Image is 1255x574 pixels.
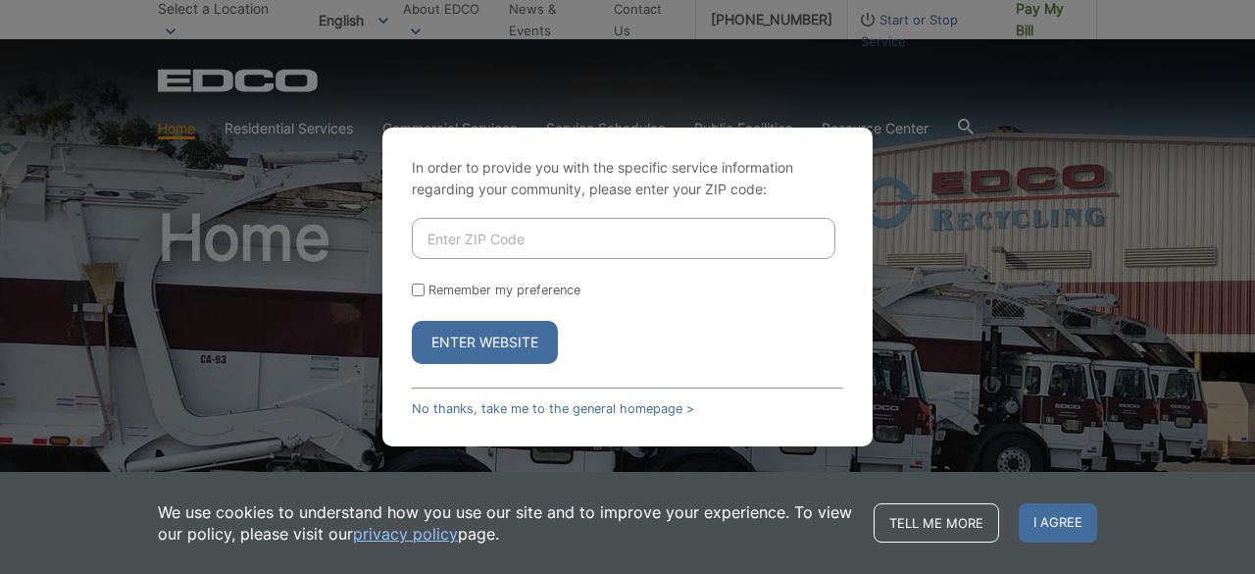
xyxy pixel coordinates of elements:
[412,218,835,259] input: Enter ZIP Code
[353,523,458,545] a: privacy policy
[874,503,999,543] a: Tell me more
[412,157,843,200] p: In order to provide you with the specific service information regarding your community, please en...
[1019,503,1097,543] span: I agree
[412,401,694,416] a: No thanks, take me to the general homepage >
[412,321,558,364] button: Enter Website
[158,501,854,545] p: We use cookies to understand how you use our site and to improve your experience. To view our pol...
[428,283,580,297] label: Remember my preference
